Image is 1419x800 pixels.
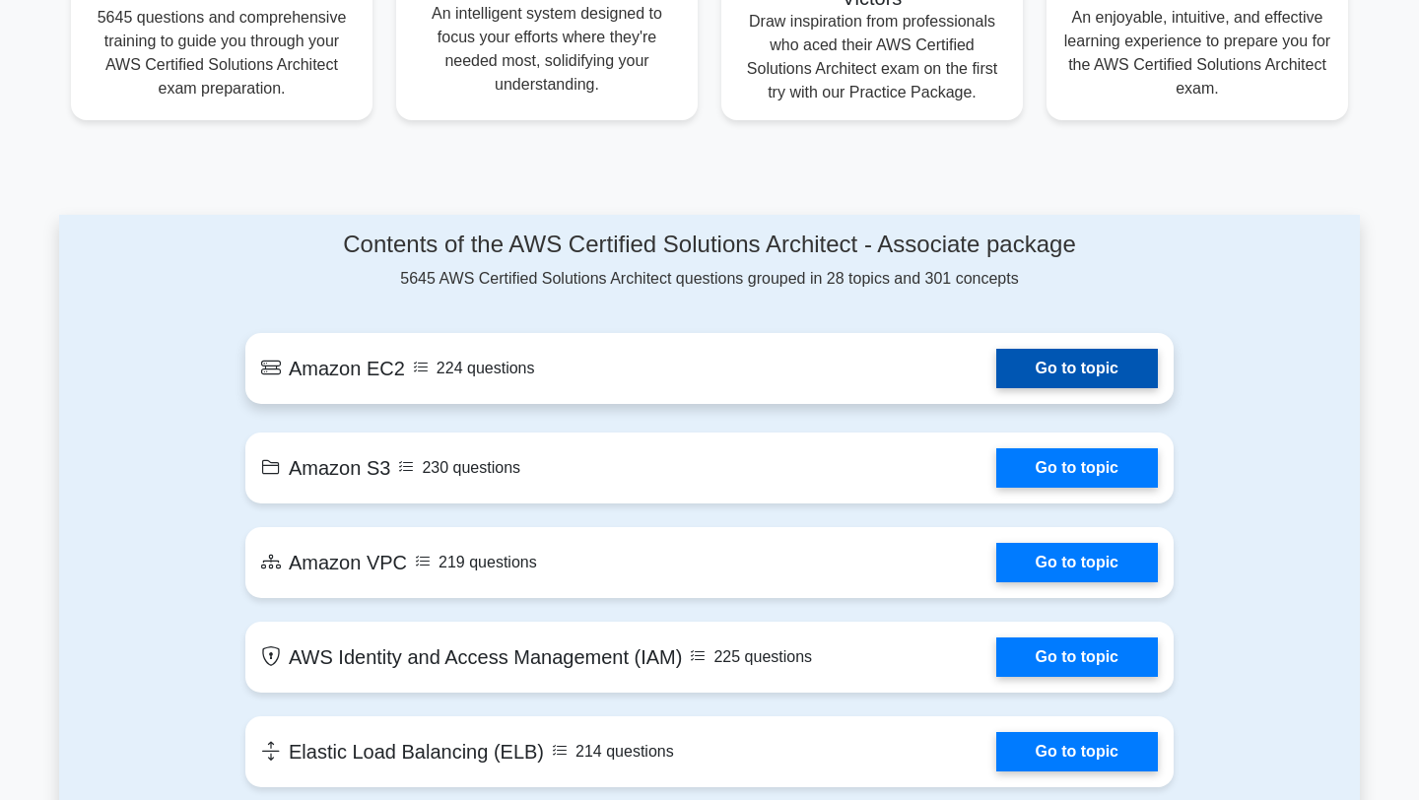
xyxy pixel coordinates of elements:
a: Go to topic [996,732,1158,771]
p: 5645 questions and comprehensive training to guide you through your AWS Certified Solutions Archi... [87,6,357,100]
a: Go to topic [996,543,1158,582]
p: An intelligent system designed to focus your efforts where they're needed most, solidifying your ... [412,2,682,97]
a: Go to topic [996,349,1158,388]
p: An enjoyable, intuitive, and effective learning experience to prepare you for the AWS Certified S... [1062,6,1332,100]
h4: Contents of the AWS Certified Solutions Architect - Associate package [245,231,1174,259]
a: Go to topic [996,637,1158,677]
div: 5645 AWS Certified Solutions Architect questions grouped in 28 topics and 301 concepts [245,231,1174,291]
a: Go to topic [996,448,1158,488]
p: Draw inspiration from professionals who aced their AWS Certified Solutions Architect exam on the ... [737,10,1007,104]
